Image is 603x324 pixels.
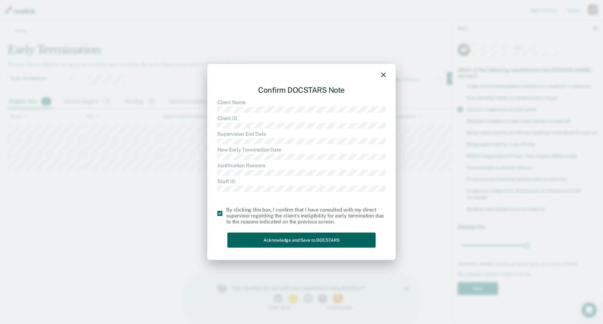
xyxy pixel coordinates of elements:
dt: Staff ID [217,178,386,184]
button: 2 [98,17,111,26]
div: By clicking this box, I confirm that I have consulted with my direct supervisor regarding the cli... [226,207,386,225]
div: How satisfied are you with your experience using Recidiviz? [43,8,188,14]
button: 3 [114,17,125,26]
img: Profile image for Kim [28,6,38,16]
dt: Supervision End Date [217,131,386,137]
div: 5 - Extremely [138,28,197,32]
button: 4 [129,17,140,26]
button: Acknowledge and Save to DOCSTARS [227,233,376,248]
div: Confirm DOCSTARS Note [217,80,386,100]
dt: Client Name [217,99,386,105]
button: 1 [84,17,95,26]
button: 5 [143,17,156,26]
dt: Client ID [217,115,386,121]
div: 1 - Not at all [43,28,102,32]
div: Close survey [215,9,219,13]
dt: New Early Termination Date [217,147,386,153]
dt: Justification Reasons [217,163,386,169]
